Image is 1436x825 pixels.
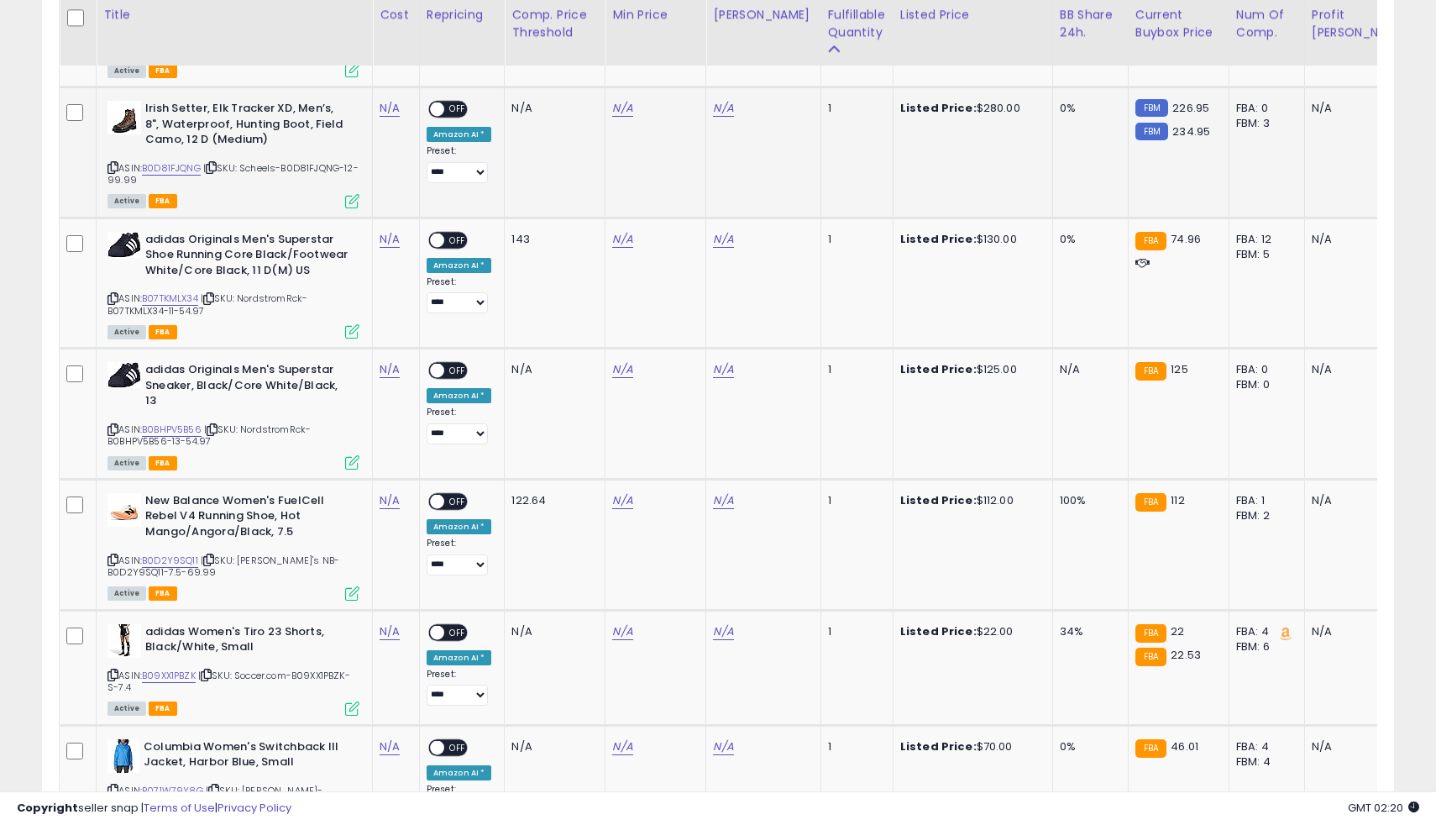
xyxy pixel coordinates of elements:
[1312,493,1406,508] div: N/A
[142,292,198,306] a: B07TKMLX34
[828,362,880,377] div: 1
[444,740,471,754] span: OFF
[900,361,977,377] b: Listed Price:
[107,624,359,714] div: ASIN:
[1172,100,1209,116] span: 226.95
[900,624,1040,639] div: $22.00
[1135,648,1166,666] small: FBA
[1135,362,1166,381] small: FBA
[149,64,177,78] span: FBA
[380,623,400,640] a: N/A
[1060,739,1115,754] div: 0%
[107,362,359,468] div: ASIN:
[612,100,632,117] a: N/A
[444,102,471,117] span: OFF
[107,232,141,258] img: 416E81yNBZL._SL40_.jpg
[1172,123,1210,139] span: 234.95
[217,800,291,816] a: Privacy Policy
[713,6,813,24] div: [PERSON_NAME]
[427,538,492,575] div: Preset:
[107,456,146,470] span: All listings currently available for purchase on Amazon
[1312,6,1412,41] div: Profit [PERSON_NAME]
[1171,492,1184,508] span: 112
[1060,101,1115,116] div: 0%
[380,100,400,117] a: N/A
[107,423,311,448] span: | SKU: NordstromRck-B0BHPV5B56-13-54.97
[900,232,1040,247] div: $130.00
[828,6,886,41] div: Fulfillable Quantity
[713,361,733,378] a: N/A
[511,739,592,754] div: N/A
[145,624,349,659] b: adidas Women's Tiro 23 Shorts, Black/White, Small
[142,161,201,176] a: B0D81FJQNG
[1060,362,1115,377] div: N/A
[380,361,400,378] a: N/A
[900,739,1040,754] div: $70.00
[828,493,880,508] div: 1
[1312,362,1406,377] div: N/A
[612,361,632,378] a: N/A
[1312,101,1406,116] div: N/A
[149,325,177,339] span: FBA
[828,739,880,754] div: 1
[444,364,471,378] span: OFF
[1236,116,1292,131] div: FBM: 3
[511,362,592,377] div: N/A
[612,6,699,24] div: Min Price
[511,6,598,41] div: Comp. Price Threshold
[107,292,307,317] span: | SKU: NordstromRck-B07TKMLX34-11-54.97
[444,625,471,639] span: OFF
[427,388,492,403] div: Amazon AI *
[107,493,141,527] img: 31z+fTgchTL._SL40_.jpg
[107,739,139,773] img: 41pkONjiV1L._SL40_.jpg
[1236,362,1292,377] div: FBA: 0
[380,6,412,24] div: Cost
[145,232,349,283] b: adidas Originals Men's Superstar Shoe Running Core Black/Footwear White/Core Black, 11 D(M) US
[380,492,400,509] a: N/A
[142,554,198,568] a: B0D2Y9SQ11
[142,669,196,683] a: B09XX1PBZK
[1135,739,1166,758] small: FBA
[1135,232,1166,250] small: FBA
[107,161,359,187] span: | SKU: Scheels-B0D81FJQNG-12-99.99
[1312,739,1406,754] div: N/A
[1236,754,1292,770] div: FBM: 4
[103,6,365,24] div: Title
[900,623,977,639] b: Listed Price:
[149,586,177,601] span: FBA
[17,800,78,816] strong: Copyright
[444,494,471,508] span: OFF
[107,669,350,694] span: | SKU: Soccer.com-B09XX1PBZK-S-7.4
[149,702,177,716] span: FBA
[107,362,141,388] img: 416E81yNBZL._SL40_.jpg
[900,101,1040,116] div: $280.00
[107,702,146,716] span: All listings currently available for purchase on Amazon
[1236,508,1292,523] div: FBM: 2
[1060,624,1115,639] div: 34%
[1236,247,1292,262] div: FBM: 5
[1348,800,1419,816] span: 2025-10-9 02:20 GMT
[1236,624,1292,639] div: FBA: 4
[713,100,733,117] a: N/A
[149,456,177,470] span: FBA
[1171,361,1187,377] span: 125
[511,101,592,116] div: N/A
[1312,232,1406,247] div: N/A
[107,624,141,658] img: 311CSt5yPcL._SL40_.jpg
[900,738,977,754] b: Listed Price:
[107,232,359,338] div: ASIN:
[900,100,977,116] b: Listed Price:
[828,624,880,639] div: 1
[145,362,349,413] b: adidas Originals Men's Superstar Sneaker, Black/Core White/Black, 13
[612,623,632,640] a: N/A
[107,101,141,134] img: 41by+Xt+PxL._SL40_.jpg
[427,127,492,142] div: Amazon AI *
[713,231,733,248] a: N/A
[1060,493,1115,508] div: 100%
[1236,6,1297,41] div: Num of Comp.
[1236,639,1292,654] div: FBM: 6
[427,145,492,183] div: Preset:
[427,519,492,534] div: Amazon AI *
[145,101,349,152] b: Irish Setter, Elk Tracker XD, Men’s, 8", Waterproof, Hunting Boot, Field Camo, 12 D (Medium)
[511,624,592,639] div: N/A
